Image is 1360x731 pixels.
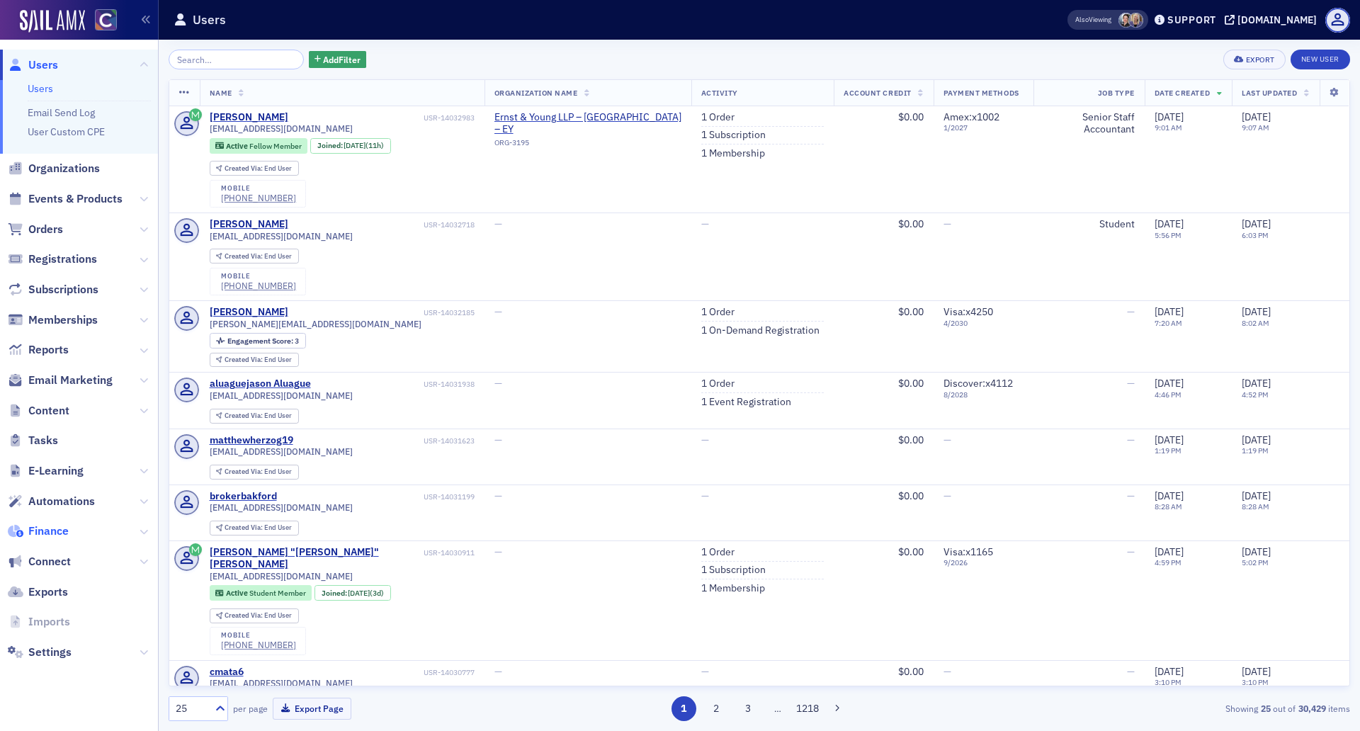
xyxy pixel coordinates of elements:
[193,11,226,28] h1: Users
[8,57,58,73] a: Users
[310,138,391,154] div: Joined: 2025-09-22 00:00:00
[701,129,766,142] a: 1 Subscription
[1155,377,1184,390] span: [DATE]
[225,251,264,261] span: Created Via :
[295,436,475,446] div: USR-14031623
[701,111,735,124] a: 1 Order
[210,306,288,319] a: [PERSON_NAME]
[344,140,365,150] span: [DATE]
[249,141,302,151] span: Fellow Member
[1155,545,1184,558] span: [DATE]
[28,161,100,176] span: Organizations
[701,88,738,98] span: Activity
[1127,489,1135,502] span: —
[176,701,207,716] div: 25
[1242,433,1271,446] span: [DATE]
[210,465,299,480] div: Created Via: End User
[1242,318,1269,328] time: 8:02 AM
[943,558,1024,567] span: 9 / 2026
[1242,665,1271,678] span: [DATE]
[210,585,312,601] div: Active: Active: Student Member
[8,222,63,237] a: Orders
[1242,230,1269,240] time: 6:03 PM
[1167,13,1216,26] div: Support
[246,668,475,677] div: USR-14030777
[898,377,924,390] span: $0.00
[28,312,98,328] span: Memberships
[1242,390,1269,399] time: 4:52 PM
[322,589,348,598] span: Joined :
[227,336,295,346] span: Engagement Score :
[736,696,761,721] button: 3
[20,10,85,33] a: SailAMX
[1242,501,1269,511] time: 8:28 AM
[494,111,681,136] a: Ernst & Young LLP – [GEOGRAPHIC_DATA] – EY
[225,611,264,620] span: Created Via :
[226,588,249,598] span: Active
[28,433,58,448] span: Tasks
[8,645,72,660] a: Settings
[28,373,113,388] span: Email Marketing
[701,489,709,502] span: —
[210,378,311,390] a: aluaguejason Aluague
[225,612,292,620] div: End User
[210,521,299,535] div: Created Via: End User
[1242,110,1271,123] span: [DATE]
[1242,677,1269,687] time: 3:10 PM
[28,82,53,95] a: Users
[943,545,993,558] span: Visa : x1165
[1237,13,1317,26] div: [DOMAIN_NAME]
[943,377,1013,390] span: Discover : x4112
[210,111,288,124] div: [PERSON_NAME]
[671,696,696,721] button: 1
[1155,318,1182,328] time: 7:20 AM
[494,489,502,502] span: —
[28,342,69,358] span: Reports
[701,396,791,409] a: 1 Event Registration
[1155,305,1184,318] span: [DATE]
[494,138,681,152] div: ORG-3195
[210,546,421,571] div: [PERSON_NAME] "[PERSON_NAME]" [PERSON_NAME]
[210,490,277,503] a: brokerbakford
[28,125,105,138] a: User Custom CPE
[1155,230,1181,240] time: 5:56 PM
[225,253,292,261] div: End User
[844,88,911,98] span: Account Credit
[290,308,475,317] div: USR-14032185
[8,494,95,509] a: Automations
[313,380,475,389] div: USR-14031938
[898,433,924,446] span: $0.00
[8,373,113,388] a: Email Marketing
[210,390,353,401] span: [EMAIL_ADDRESS][DOMAIN_NAME]
[225,467,264,476] span: Created Via :
[1127,665,1135,678] span: —
[1128,13,1143,28] span: Alicia Gelinas
[317,141,344,150] span: Joined :
[28,282,98,297] span: Subscriptions
[494,111,681,136] span: Ernst & Young LLP – Denver – EY
[943,665,951,678] span: —
[494,217,502,230] span: —
[225,164,264,173] span: Created Via :
[943,319,1024,328] span: 4 / 2030
[1155,446,1181,455] time: 1:19 PM
[424,548,475,557] div: USR-14030911
[898,489,924,502] span: $0.00
[494,665,502,678] span: —
[28,645,72,660] span: Settings
[701,306,735,319] a: 1 Order
[1155,217,1184,230] span: [DATE]
[225,412,292,420] div: End User
[210,123,353,134] span: [EMAIL_ADDRESS][DOMAIN_NAME]
[898,217,924,230] span: $0.00
[8,463,84,479] a: E-Learning
[221,640,296,650] a: [PHONE_NUMBER]
[215,141,301,150] a: Active Fellow Member
[1296,702,1328,715] strong: 30,429
[28,614,70,630] span: Imports
[210,678,353,688] span: [EMAIL_ADDRESS][DOMAIN_NAME]
[8,342,69,358] a: Reports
